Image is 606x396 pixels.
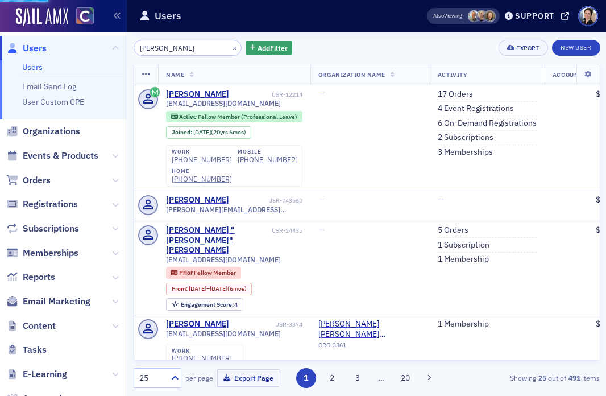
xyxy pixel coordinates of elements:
span: — [318,225,325,235]
div: Export [516,45,539,51]
span: Email Marketing [23,295,90,308]
a: Orders [6,174,51,187]
button: 20 [396,368,416,388]
a: [PERSON_NAME] [166,319,229,329]
a: View Homepage [68,7,94,27]
span: Active [179,113,198,121]
div: [PHONE_NUMBER] [172,155,232,164]
a: Events & Products [6,150,98,162]
img: SailAMX [76,7,94,25]
div: USR-743560 [231,197,302,204]
a: Reports [6,271,55,283]
span: Viewing [433,12,462,20]
span: Users [23,42,47,55]
a: 5 Orders [438,225,468,236]
h1: Users [155,9,181,23]
button: Export Page [217,369,280,387]
a: Content [6,320,56,332]
span: Joined : [172,129,193,136]
span: Engagement Score : [181,300,235,308]
span: … [373,373,389,383]
div: USR-24435 [272,227,302,234]
a: Users [6,42,47,55]
a: 17 Orders [438,89,473,100]
label: per page [185,373,213,383]
span: Prior [179,269,194,277]
span: Reports [23,271,55,283]
div: ORG-3361 [318,341,422,353]
span: Alicia Gelinas [476,10,488,22]
div: Support [515,11,554,21]
span: Tasks [23,344,47,356]
span: Add Filter [258,43,288,53]
span: E-Learning [23,368,67,381]
span: [EMAIL_ADDRESS][DOMAIN_NAME] [166,99,281,108]
button: 3 [348,368,368,388]
span: — [438,195,444,205]
span: Activity [438,71,467,79]
div: From: 2021-09-22 00:00:00 [166,283,252,295]
a: [PHONE_NUMBER] [172,175,232,183]
span: Organizations [23,125,80,138]
span: Subscriptions [23,222,79,235]
div: – (6mos) [189,285,247,292]
span: — [318,89,325,99]
div: work [172,348,232,354]
a: [PERSON_NAME] [166,195,229,205]
a: Registrations [6,198,78,211]
strong: 491 [566,373,582,383]
span: From : [172,285,189,292]
div: Showing out of items [453,373,600,383]
a: [PHONE_NUMBER] [238,155,298,164]
span: — [318,195,325,205]
div: Engagement Score: 4 [166,298,243,311]
span: [DATE] [189,284,206,292]
a: 3 Memberships [438,147,493,158]
a: 2 Subscriptions [438,133,493,143]
span: Registrations [23,198,78,211]
button: 2 [322,368,342,388]
a: Users [22,62,43,72]
div: 4 [181,302,238,308]
a: E-Learning [6,368,67,381]
a: [PHONE_NUMBER] [172,354,232,362]
div: (20yrs 6mos) [193,129,246,136]
span: [DATE] [210,284,227,292]
span: Orders [23,174,51,187]
span: Memberships [23,247,78,259]
span: [EMAIL_ADDRESS][DOMAIN_NAME] [166,255,281,264]
a: [PERSON_NAME] [166,89,229,100]
span: [PERSON_NAME][EMAIL_ADDRESS][DOMAIN_NAME] [166,205,302,214]
span: Profile [578,6,598,26]
a: Email Marketing [6,295,90,308]
div: Active: Active: Fellow Member (Professional Leave) [166,111,302,122]
div: work [172,148,232,155]
span: [DATE] [193,128,211,136]
span: Fellow Member (Professional Leave) [198,113,297,121]
a: [PERSON_NAME] "[PERSON_NAME]" [PERSON_NAME] [166,225,269,255]
a: Organizations [6,125,80,138]
a: SailAMX [16,8,68,26]
div: 25 [139,372,164,384]
div: Joined: 2005-03-31 00:00:00 [166,126,251,139]
a: Subscriptions [6,222,79,235]
span: Organization Name [318,71,385,79]
a: 4 Event Registrations [438,104,514,114]
a: Email Send Log [22,81,76,92]
span: Lindsay Moore [484,10,496,22]
div: mobile [238,148,298,155]
div: Prior: Prior: Fellow Member [166,267,241,278]
a: [PERSON_NAME] [PERSON_NAME] [PERSON_NAME] [PERSON_NAME] LLP [318,319,422,339]
a: Memberships [6,247,78,259]
div: Also [433,12,444,19]
button: × [230,42,240,52]
a: 6 On-Demand Registrations [438,118,537,129]
div: USR-12214 [231,91,302,98]
span: Fellow Member [194,269,236,277]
